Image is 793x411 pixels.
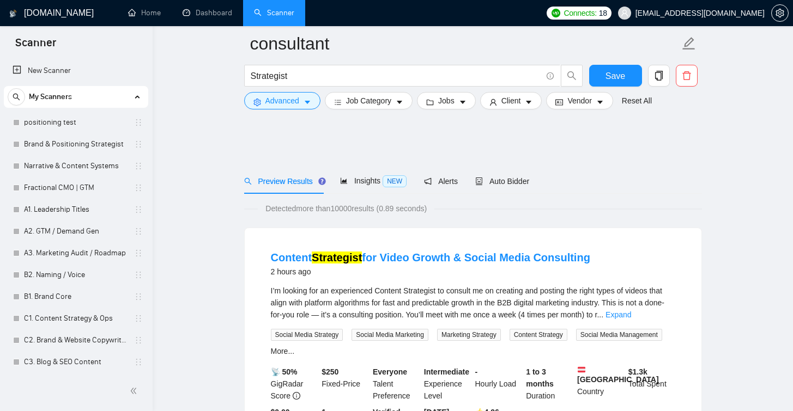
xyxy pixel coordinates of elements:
[626,366,677,402] div: Total Spent
[319,366,371,402] div: Fixed-Price
[555,98,563,106] span: idcard
[547,72,554,79] span: info-circle
[526,367,554,388] b: 1 to 3 months
[251,69,542,83] input: Search Freelance Jobs...
[312,251,362,263] mark: Strategist
[24,264,128,286] a: B2. Naming / Voice
[271,285,675,321] div: I’m looking for an experienced Content Strategist to consult me on creating and posting the right...
[134,336,143,345] span: holder
[546,92,613,109] button: idcardVendorcaret-down
[383,175,407,187] span: NEW
[24,329,128,351] a: C2. Brand & Website Copywriting
[317,176,327,186] div: Tooltip anchor
[24,112,128,133] a: positioning test
[606,310,631,319] a: Expand
[24,177,128,199] a: Fractional CMO | GTM
[253,98,261,106] span: setting
[352,329,428,341] span: Social Media Marketing
[510,329,567,341] span: Content Strategy
[480,92,542,109] button: userClientcaret-down
[524,366,575,402] div: Duration
[24,220,128,242] a: A2. GTM / Demand Gen
[373,367,407,376] b: Everyone
[596,98,604,106] span: caret-down
[628,367,647,376] b: $ 1.3k
[269,366,320,402] div: GigRadar Score
[622,95,652,107] a: Reset All
[134,271,143,279] span: holder
[771,9,789,17] a: setting
[575,366,626,402] div: Country
[475,177,529,186] span: Auto Bidder
[134,249,143,257] span: holder
[340,177,348,185] span: area-chart
[134,227,143,236] span: holder
[489,98,497,106] span: user
[422,366,473,402] div: Experience Level
[7,35,65,58] span: Scanner
[576,329,662,341] span: Social Media Management
[29,86,72,108] span: My Scanners
[244,92,320,109] button: settingAdvancedcaret-down
[525,98,532,106] span: caret-down
[8,88,25,106] button: search
[561,71,582,81] span: search
[561,65,583,87] button: search
[265,95,299,107] span: Advanced
[648,65,670,87] button: copy
[134,140,143,149] span: holder
[334,98,342,106] span: bars
[24,286,128,308] a: B1. Brand Core
[271,329,343,341] span: Social Media Strategy
[676,71,697,81] span: delete
[244,177,323,186] span: Preview Results
[771,4,789,22] button: setting
[426,98,434,106] span: folder
[621,9,628,17] span: user
[9,5,17,22] img: logo
[475,177,483,185] span: robot
[271,286,664,319] span: I’m looking for an experienced Content Strategist to consult me on creating and posting the right...
[346,95,391,107] span: Job Category
[4,60,148,82] li: New Scanner
[424,367,469,376] b: Intermediate
[24,155,128,177] a: Narrative & Content Systems
[438,95,455,107] span: Jobs
[183,8,232,17] a: dashboardDashboard
[134,292,143,301] span: holder
[134,205,143,214] span: holder
[134,358,143,366] span: holder
[13,60,140,82] a: New Scanner
[134,162,143,170] span: holder
[459,98,467,106] span: caret-down
[271,367,298,376] b: 📡 50%
[24,133,128,155] a: Brand & Positioning Strategist
[649,71,669,81] span: copy
[340,176,407,185] span: Insights
[271,265,590,278] div: 2 hours ago
[8,93,25,101] span: search
[325,92,413,109] button: barsJob Categorycaret-down
[501,95,521,107] span: Client
[597,310,603,319] span: ...
[473,366,524,402] div: Hourly Load
[676,65,698,87] button: delete
[417,92,476,109] button: folderJobscaret-down
[304,98,311,106] span: caret-down
[682,36,696,51] span: edit
[424,177,432,185] span: notification
[24,308,128,329] a: C1. Content Strategy & Ops
[424,177,458,186] span: Alerts
[258,203,434,214] span: Detected more than 10000 results (0.89 seconds)
[244,177,252,185] span: search
[134,183,143,192] span: holder
[599,7,607,19] span: 18
[577,366,659,384] b: [GEOGRAPHIC_DATA]
[24,199,128,220] a: A1. Leadership Titles
[564,7,596,19] span: Connects:
[396,98,403,106] span: caret-down
[271,347,295,355] a: More...
[134,118,143,127] span: holder
[371,366,422,402] div: Talent Preference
